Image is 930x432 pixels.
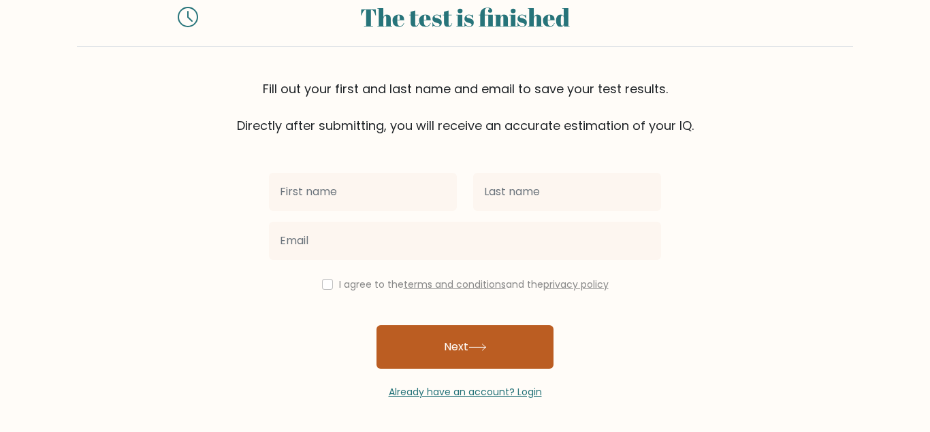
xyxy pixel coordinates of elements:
[77,80,853,135] div: Fill out your first and last name and email to save your test results. Directly after submitting,...
[389,385,542,399] a: Already have an account? Login
[269,173,457,211] input: First name
[543,278,609,291] a: privacy policy
[269,222,661,260] input: Email
[473,173,661,211] input: Last name
[339,278,609,291] label: I agree to the and the
[376,325,554,369] button: Next
[404,278,506,291] a: terms and conditions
